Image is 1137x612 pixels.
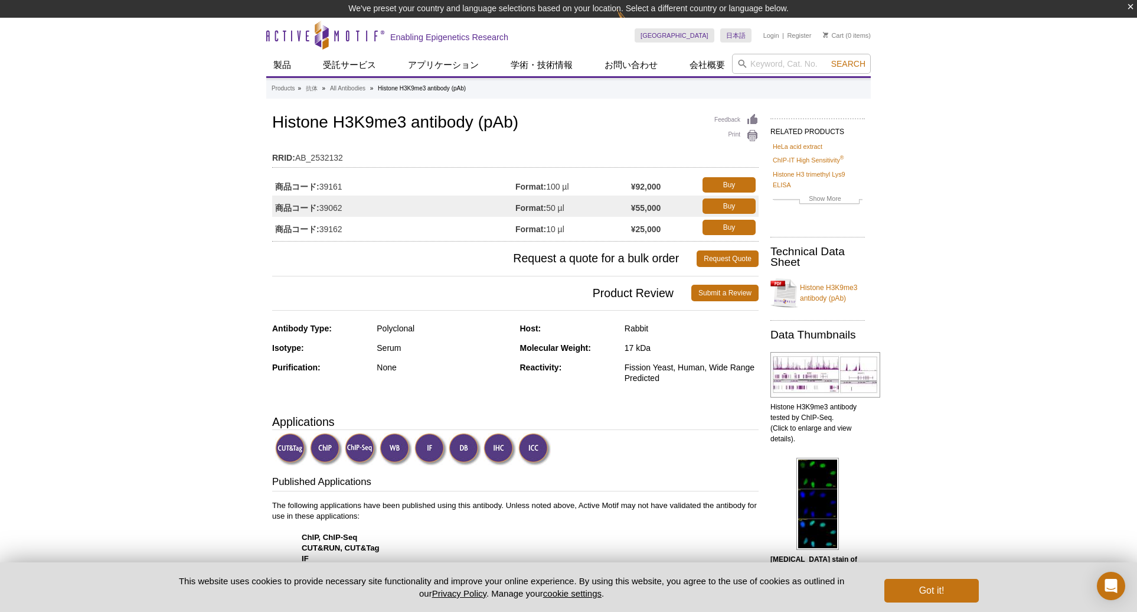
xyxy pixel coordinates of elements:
[543,588,602,598] button: cookie settings
[770,118,865,139] h2: RELATED PRODUCTS
[773,193,862,207] a: Show More
[310,433,342,465] img: ChIP Validated
[732,54,871,74] input: Keyword, Cat. No.
[682,54,732,76] a: 会社概要
[380,433,412,465] img: Western Blot Validated
[378,85,466,92] li: Histone H3K9me3 antibody (pAb)
[631,224,661,235] strong: ¥25,000
[345,433,377,465] img: ChIP-Seq Validated
[703,177,756,193] a: Buy
[625,362,759,383] div: Fission Yeast, Human, Wide Range Predicted
[272,196,515,217] td: 39062
[272,500,759,607] p: The following applications have been published using this antibody. Unless noted above, Active Mo...
[266,54,298,76] a: 製品
[272,324,332,333] strong: Antibody Type:
[515,203,546,213] strong: Format:
[770,330,865,340] h2: Data Thumbnails
[275,203,319,213] strong: 商品コード:
[272,152,295,163] strong: RRID:
[520,343,591,353] strong: Molecular Weight:
[302,533,357,542] strong: ChIP, ChIP-Seq
[617,9,648,37] img: Change Here
[782,28,784,43] li: |
[272,217,515,238] td: 39162
[884,579,979,603] button: Got it!
[770,554,865,597] p: (Click image to enlarge and see details.)
[763,31,779,40] a: Login
[770,555,857,574] b: [MEDICAL_DATA] stain of Histone H3K9me3 pAb.
[840,155,844,161] sup: ®
[697,250,759,267] a: Request Quote
[714,113,759,126] a: Feedback
[449,433,481,465] img: Dot Blot Validated
[515,224,546,235] strong: Format:
[432,588,486,598] a: Privacy Policy
[322,85,326,92] li: »
[631,181,661,192] strong: ¥92,000
[272,83,295,94] a: Products
[831,59,865,69] span: Search
[515,181,546,192] strong: Format:
[390,32,508,43] h2: Enabling Epigenetics Research
[275,433,308,465] img: CUT&Tag Validated
[770,246,865,268] h2: Technical Data Sheet
[306,83,318,94] a: 抗体
[401,54,486,76] a: アプリケーション
[272,113,759,134] h1: Histone H3K9me3 antibody (pAb)
[770,275,865,311] a: Histone H3K9me3 antibody (pAb)
[272,174,515,196] td: 39161
[483,433,516,465] img: Immunohistochemistry Validated
[828,58,869,69] button: Search
[720,28,752,43] a: 日本語
[823,32,828,38] img: Your Cart
[272,413,759,431] h3: Applications
[635,28,714,43] a: [GEOGRAPHIC_DATA]
[272,343,304,353] strong: Isotype:
[597,54,665,76] a: お問い合わせ
[773,141,822,152] a: HeLa acid extract
[377,343,511,353] div: Serum
[520,324,541,333] strong: Host:
[272,475,759,491] h3: Published Applications
[377,323,511,334] div: Polyclonal
[773,169,862,190] a: Histone H3 trimethyl Lys9 ELISA
[316,54,383,76] a: 受託サービス
[302,554,309,563] strong: IF
[691,285,759,301] a: Submit a Review
[515,217,631,238] td: 10 µl
[515,196,631,217] td: 50 µl
[377,362,511,373] div: None
[158,575,865,600] p: This website uses cookies to provide necessary site functionality and improve your online experie...
[770,402,865,444] p: Histone H3K9me3 antibody tested by ChIP-Seq. (Click to enlarge and view details).
[625,343,759,353] div: 17 kDa
[796,458,839,550] img: Histone H3K9me3 antibody (pAb) tested by immunofluorescence.
[272,145,759,164] td: AB_2532132
[520,363,562,372] strong: Reactivity:
[703,198,756,214] a: Buy
[275,224,319,235] strong: 商品コード:
[770,352,880,398] img: Histone H3K9me3 antibody tested by ChIP-Seq.
[298,85,301,92] li: »
[272,250,697,267] span: Request a quote for a bulk order
[302,543,380,552] strong: CUT&RUN, CUT&Tag
[714,129,759,142] a: Print
[504,54,580,76] a: 学術・技術情報
[823,31,844,40] a: Cart
[272,363,321,372] strong: Purification:
[330,83,365,94] a: All Antibodies
[515,174,631,196] td: 100 µl
[773,155,844,165] a: ChIP-IT High Sensitivity®
[631,203,661,213] strong: ¥55,000
[823,28,871,43] li: (0 items)
[272,285,691,301] span: Product Review
[1097,572,1125,600] div: Open Intercom Messenger
[787,31,811,40] a: Register
[275,181,319,192] strong: 商品コード:
[518,433,551,465] img: Immunocytochemistry Validated
[370,85,374,92] li: »
[625,323,759,334] div: Rabbit
[703,220,756,235] a: Buy
[414,433,447,465] img: Immunofluorescence Validated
